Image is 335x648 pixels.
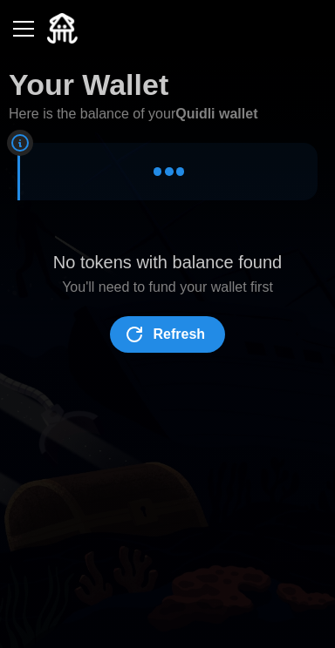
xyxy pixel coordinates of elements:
p: Here is the balance of your [9,104,257,125]
span: Refresh [154,317,206,352]
button: Refresh [110,316,225,353]
p: No tokens with balance found [53,248,282,277]
p: You'll need to fund your wallet first [62,277,273,299]
h1: Your Wallet [9,65,168,104]
strong: Quidli wallet [175,106,257,121]
img: Quidli [47,13,78,44]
